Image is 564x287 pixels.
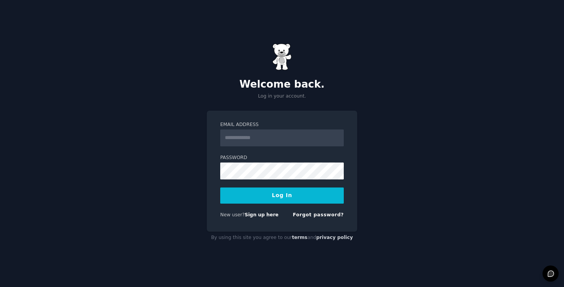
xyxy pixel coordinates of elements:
[272,43,292,70] img: Gummy Bear
[220,154,344,161] label: Password
[220,212,245,217] span: New user?
[316,235,353,240] a: privacy policy
[293,212,344,217] a: Forgot password?
[245,212,279,217] a: Sign up here
[207,78,357,91] h2: Welcome back.
[292,235,307,240] a: terms
[207,232,357,244] div: By using this site you agree to our and
[207,93,357,100] p: Log in your account.
[220,187,344,204] button: Log In
[220,121,344,128] label: Email Address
